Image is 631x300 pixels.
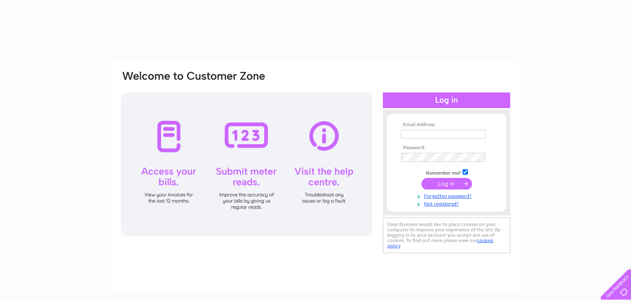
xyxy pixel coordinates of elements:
a: cookies policy [387,238,493,249]
th: Password: [399,145,494,151]
td: Remember me? [399,168,494,176]
th: Email Address: [399,122,494,128]
a: Not registered? [401,199,494,207]
div: Clear Business would like to place cookies on your computer to improve your experience of the sit... [383,217,510,253]
a: Forgotten password? [401,192,494,199]
input: Submit [421,178,472,189]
